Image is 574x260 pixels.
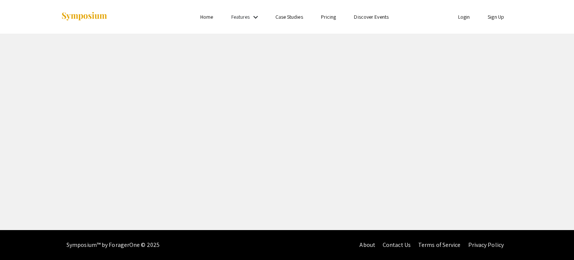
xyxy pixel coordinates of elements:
a: Case Studies [275,13,303,20]
a: Discover Events [354,13,389,20]
mat-icon: Expand Features list [251,13,260,22]
a: Login [458,13,470,20]
a: Contact Us [383,241,411,249]
a: Privacy Policy [468,241,504,249]
a: About [359,241,375,249]
img: Symposium by ForagerOne [61,12,108,22]
a: Features [231,13,250,20]
a: Pricing [321,13,336,20]
a: Sign Up [488,13,504,20]
a: Home [200,13,213,20]
a: Terms of Service [418,241,461,249]
div: Symposium™ by ForagerOne © 2025 [67,230,160,260]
